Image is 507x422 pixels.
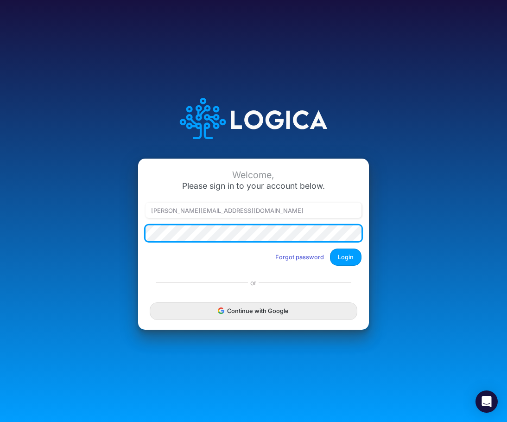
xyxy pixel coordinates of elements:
[146,203,361,218] input: Email
[269,249,330,265] button: Forgot password
[182,181,325,191] span: Please sign in to your account below.
[146,170,361,180] div: Welcome,
[475,390,498,413] div: Open Intercom Messenger
[330,249,361,266] button: Login
[150,302,357,320] button: Continue with Google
